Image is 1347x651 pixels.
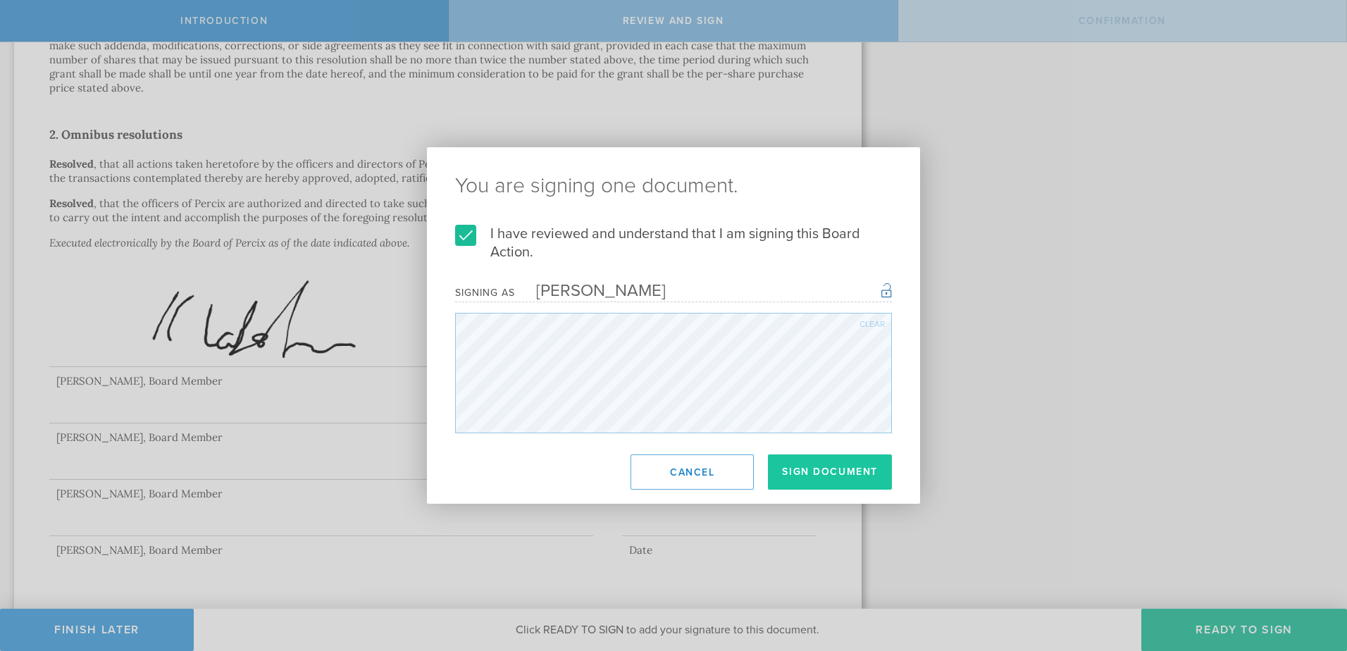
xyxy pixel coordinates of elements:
[768,454,892,490] button: Sign Document
[455,287,515,299] div: Signing as
[455,175,892,197] ng-pluralize: You are signing one document.
[515,280,666,301] div: [PERSON_NAME]
[631,454,754,490] button: Cancel
[455,225,892,261] label: I have reviewed and understand that I am signing this Board Action.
